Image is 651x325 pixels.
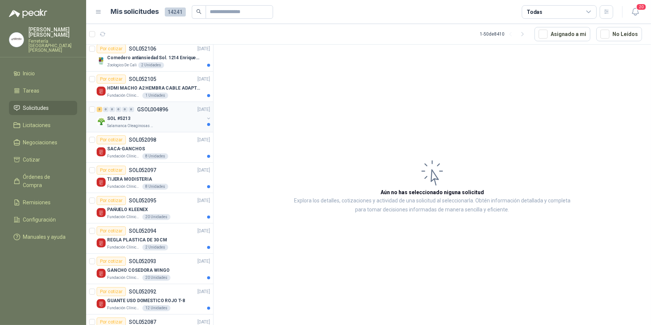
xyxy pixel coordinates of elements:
[629,5,642,19] button: 20
[129,228,156,234] p: SOL052094
[107,123,154,129] p: Salamanca Oleaginosas SAS
[9,101,77,115] a: Solicitudes
[97,208,106,217] img: Company Logo
[381,188,484,196] h3: Aún no has seleccionado niguna solicitud
[480,28,529,40] div: 1 - 50 de 8410
[9,33,24,47] img: Company Logo
[107,153,141,159] p: Fundación Clínica Shaio
[142,93,168,99] div: 1 Unidades
[86,72,213,102] a: Por cotizarSOL052105[DATE] Company LogoHDMI MACHO A2 HEMBRA CABLE ADAPTADOR CONVERTIDOR FOR MONIT...
[23,121,51,129] span: Licitaciones
[97,287,126,296] div: Por cotizar
[197,167,210,174] p: [DATE]
[596,27,642,41] button: No Leídos
[9,170,77,192] a: Órdenes de Compra
[197,136,210,144] p: [DATE]
[28,27,77,37] p: [PERSON_NAME] [PERSON_NAME]
[23,87,40,95] span: Tareas
[107,85,200,92] p: HDMI MACHO A2 HEMBRA CABLE ADAPTADOR CONVERTIDOR FOR MONIT
[197,258,210,265] p: [DATE]
[129,137,156,142] p: SOL052098
[142,153,168,159] div: 8 Unidades
[97,87,106,96] img: Company Logo
[28,39,77,52] p: Ferretería [GEOGRAPHIC_DATA][PERSON_NAME]
[23,156,40,164] span: Cotizar
[107,62,137,68] p: Zoologico De Cali
[23,198,51,207] span: Remisiones
[97,238,106,247] img: Company Logo
[97,135,126,144] div: Por cotizar
[107,93,141,99] p: Fundación Clínica Shaio
[107,305,141,311] p: Fundación Clínica Shaio
[138,62,164,68] div: 2 Unidades
[197,76,210,83] p: [DATE]
[86,223,213,254] a: Por cotizarSOL052094[DATE] Company LogoREGLA PLASTICA DE 30 CMFundación Clínica Shaio2 Unidades
[23,138,58,147] span: Negociaciones
[97,107,102,112] div: 3
[9,195,77,210] a: Remisiones
[142,275,170,281] div: 20 Unidades
[107,145,145,153] p: SACA-GANCHOS
[9,230,77,244] a: Manuales y ayuda
[122,107,128,112] div: 0
[107,237,167,244] p: REGLA PLASTICA DE 30 CM
[197,288,210,295] p: [DATE]
[97,166,126,175] div: Por cotizar
[9,9,47,18] img: Logo peakr
[97,105,212,129] a: 3 0 0 0 0 0 GSOL004896[DATE] Company LogoSOL #5213Salamanca Oleaginosas SAS
[129,76,156,82] p: SOL052105
[86,41,213,72] a: Por cotizarSOL052106[DATE] Company LogoComedero antiansiedad Sol. 1214 EnriquecimientoZoologico D...
[107,267,169,274] p: GANCHO COSEDORA WINGO
[97,299,106,308] img: Company Logo
[111,6,159,17] h1: Mis solicitudes
[97,117,106,126] img: Company Logo
[107,244,141,250] p: Fundación Clínica Shaio
[97,226,126,235] div: Por cotizar
[86,193,213,223] a: Por cotizarSOL052095[DATE] Company LogoPAŃUELO KLEENEXFundación Clínica Shaio20 Unidades
[142,305,170,311] div: 12 Unidades
[142,184,168,190] div: 8 Unidades
[23,233,66,241] span: Manuales y ayuda
[137,107,168,112] p: GSOL004896
[107,184,141,190] p: Fundación Clínica Shaio
[103,107,109,112] div: 0
[107,176,152,183] p: TIJERA MODISTERIA
[86,284,213,315] a: Por cotizarSOL052092[DATE] Company LogoGUANTE USO DOMESTICO ROJO T-8Fundación Clínica Shaio12 Uni...
[86,254,213,284] a: Por cotizarSOL052093[DATE] Company LogoGANCHO COSEDORA WINGOFundación Clínica Shaio20 Unidades
[97,196,126,205] div: Por cotizar
[23,104,49,112] span: Solicitudes
[9,84,77,98] a: Tareas
[97,269,106,278] img: Company Logo
[129,259,156,264] p: SOL052093
[107,54,200,61] p: Comedero antiansiedad Sol. 1214 Enriquecimiento
[86,163,213,193] a: Por cotizarSOL052097[DATE] Company LogoTIJERA MODISTERIAFundación Clínica Shaio8 Unidades
[129,198,156,203] p: SOL052095
[197,197,210,204] p: [DATE]
[97,56,106,65] img: Company Logo
[196,9,202,14] span: search
[197,45,210,52] p: [DATE]
[636,3,647,10] span: 20
[128,107,134,112] div: 0
[23,216,56,224] span: Configuración
[23,173,70,189] span: Órdenes de Compra
[97,178,106,187] img: Company Logo
[197,106,210,113] p: [DATE]
[129,289,156,294] p: SOL052092
[107,214,141,220] p: Fundación Clínica Shaio
[9,118,77,132] a: Licitaciones
[116,107,121,112] div: 0
[107,115,130,122] p: SOL #5213
[9,213,77,227] a: Configuración
[129,319,156,325] p: SOL052087
[97,44,126,53] div: Por cotizar
[535,27,590,41] button: Asignado a mi
[129,168,156,173] p: SOL052097
[107,206,148,213] p: PAŃUELO KLEENEX
[86,132,213,163] a: Por cotizarSOL052098[DATE] Company LogoSACA-GANCHOSFundación Clínica Shaio8 Unidades
[107,297,185,304] p: GUANTE USO DOMESTICO ROJO T-8
[9,135,77,150] a: Negociaciones
[9,153,77,167] a: Cotizar
[97,147,106,156] img: Company Logo
[97,257,126,266] div: Por cotizar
